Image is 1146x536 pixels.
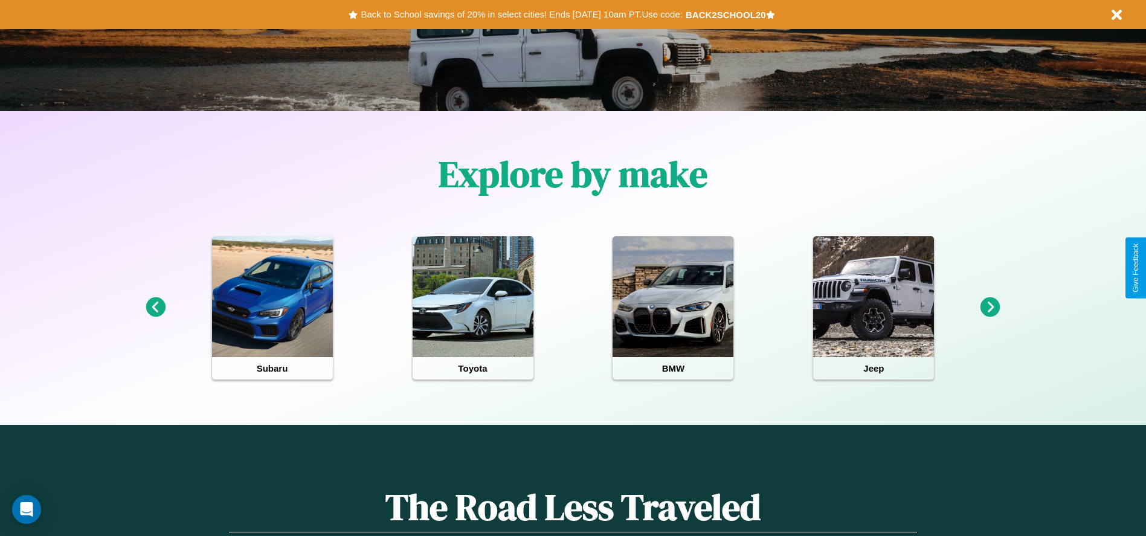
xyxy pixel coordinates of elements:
h4: BMW [613,357,733,379]
button: Back to School savings of 20% in select cities! Ends [DATE] 10am PT.Use code: [358,6,685,23]
b: BACK2SCHOOL20 [686,10,766,20]
div: Give Feedback [1132,244,1140,292]
h1: Explore by make [439,149,707,199]
h4: Toyota [413,357,533,379]
h1: The Road Less Traveled [229,482,916,532]
h4: Jeep [813,357,934,379]
div: Open Intercom Messenger [12,495,41,524]
h4: Subaru [212,357,333,379]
